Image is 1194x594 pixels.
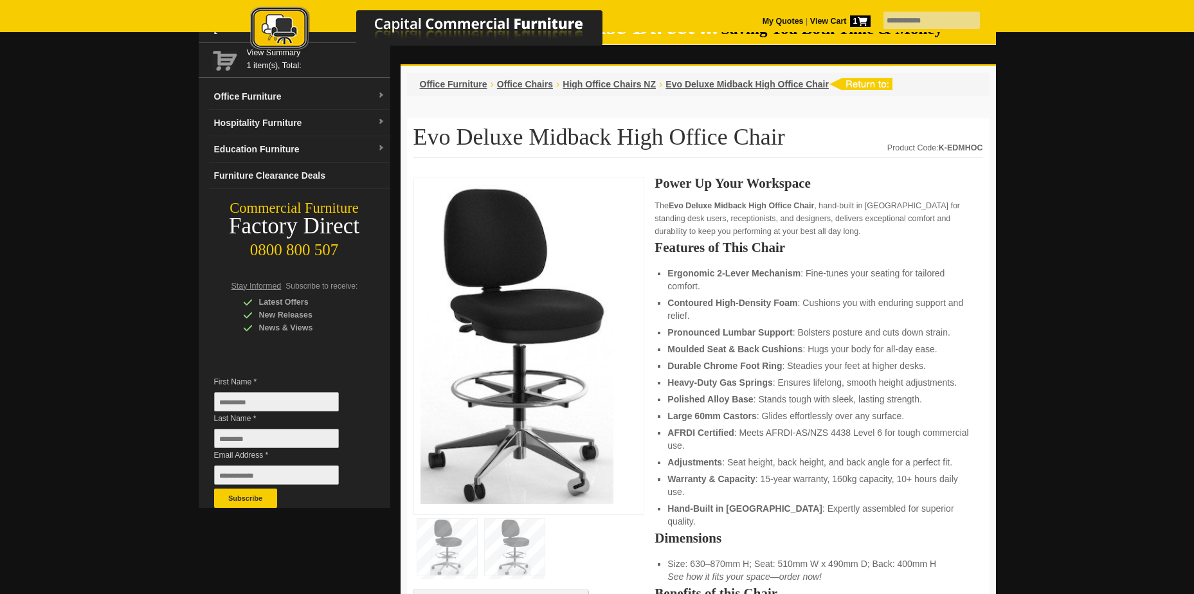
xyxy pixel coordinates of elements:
[655,241,982,254] h2: Features of This Chair
[667,327,792,337] strong: Pronounced Lumbar Support
[243,296,365,309] div: Latest Offers
[209,136,390,163] a: Education Furnituredropdown
[556,78,559,91] li: ›
[810,17,871,26] strong: View Cart
[199,217,390,235] div: Factory Direct
[214,392,339,411] input: First Name *
[667,410,970,422] li: : Glides effortlessly over any surface.
[420,79,487,89] a: Office Furniture
[214,465,339,485] input: Email Address *
[667,268,801,278] strong: Ergonomic 2-Lever Mechanism
[829,78,892,90] img: return to
[667,359,970,372] li: : Steadies your feet at higher desks.
[667,456,970,469] li: : Seat height, back height, and back angle for a perfect fit.
[667,474,755,484] strong: Warranty & Capacity
[231,282,282,291] span: Stay Informed
[209,163,390,189] a: Furniture Clearance Deals
[655,532,982,544] h2: Dimensions
[377,145,385,152] img: dropdown
[243,321,365,334] div: News & Views
[939,143,983,152] strong: K-EDMHOC
[667,393,970,406] li: : Stands tough with sleek, lasting strength.
[215,6,665,57] a: Capital Commercial Furniture Logo
[243,309,365,321] div: New Releases
[497,79,553,89] a: Office Chairs
[214,375,358,388] span: First Name *
[667,557,970,583] li: Size: 630–870mm H; Seat: 510mm W x 490mm D; Back: 400mm H
[850,15,871,27] span: 1
[667,267,970,292] li: : Fine-tunes your seating for tailored comfort.
[421,184,613,504] img: Ergonomic Evo Deluxe Midback High Office Chair featuring pronounced lumbar support and polished a...
[667,428,734,438] strong: AFRDI Certified
[659,78,662,91] li: ›
[667,571,822,582] em: See how it fits your space—order now!
[665,79,829,89] a: Evo Deluxe Midback High Office Chair
[655,199,982,238] p: The , hand-built in [GEOGRAPHIC_DATA] for standing desk users, receptionists, and designers, deli...
[667,376,970,389] li: : Ensures lifelong, smooth height adjustments.
[199,199,390,217] div: Commercial Furniture
[667,343,970,355] li: : Hugs your body for all-day ease.
[214,429,339,448] input: Last Name *
[808,17,870,26] a: View Cart1
[667,426,970,452] li: : Meets AFRDI-AS/NZS 4438 Level 6 for tough commercial use.
[413,125,983,157] h1: Evo Deluxe Midback High Office Chair
[285,282,357,291] span: Subscribe to receive:
[215,6,665,53] img: Capital Commercial Furniture Logo
[209,110,390,136] a: Hospitality Furnituredropdown
[763,17,804,26] a: My Quotes
[667,473,970,498] li: : 15-year warranty, 160kg capacity, 10+ hours daily use.
[377,92,385,100] img: dropdown
[667,502,970,528] li: : Expertly assembled for superior quality.
[887,141,983,154] div: Product Code:
[377,118,385,126] img: dropdown
[214,449,358,462] span: Email Address *
[667,298,797,308] strong: Contoured High-Density Foam
[667,326,970,339] li: : Bolsters posture and cuts down strain.
[209,84,390,110] a: Office Furnituredropdown
[563,79,656,89] a: High Office Chairs NZ
[491,78,494,91] li: ›
[667,394,753,404] strong: Polished Alloy Base
[667,457,722,467] strong: Adjustments
[667,361,782,371] strong: Durable Chrome Foot Ring
[199,235,390,259] div: 0800 800 507
[667,411,757,421] strong: Large 60mm Castors
[214,412,358,425] span: Last Name *
[667,296,970,322] li: : Cushions you with enduring support and relief.
[214,489,277,508] button: Subscribe
[667,377,772,388] strong: Heavy-Duty Gas Springs
[667,344,802,354] strong: Moulded Seat & Back Cushions
[667,503,822,514] strong: Hand-Built in [GEOGRAPHIC_DATA]
[655,177,982,190] h2: Power Up Your Workspace
[669,201,814,210] strong: Evo Deluxe Midback High Office Chair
